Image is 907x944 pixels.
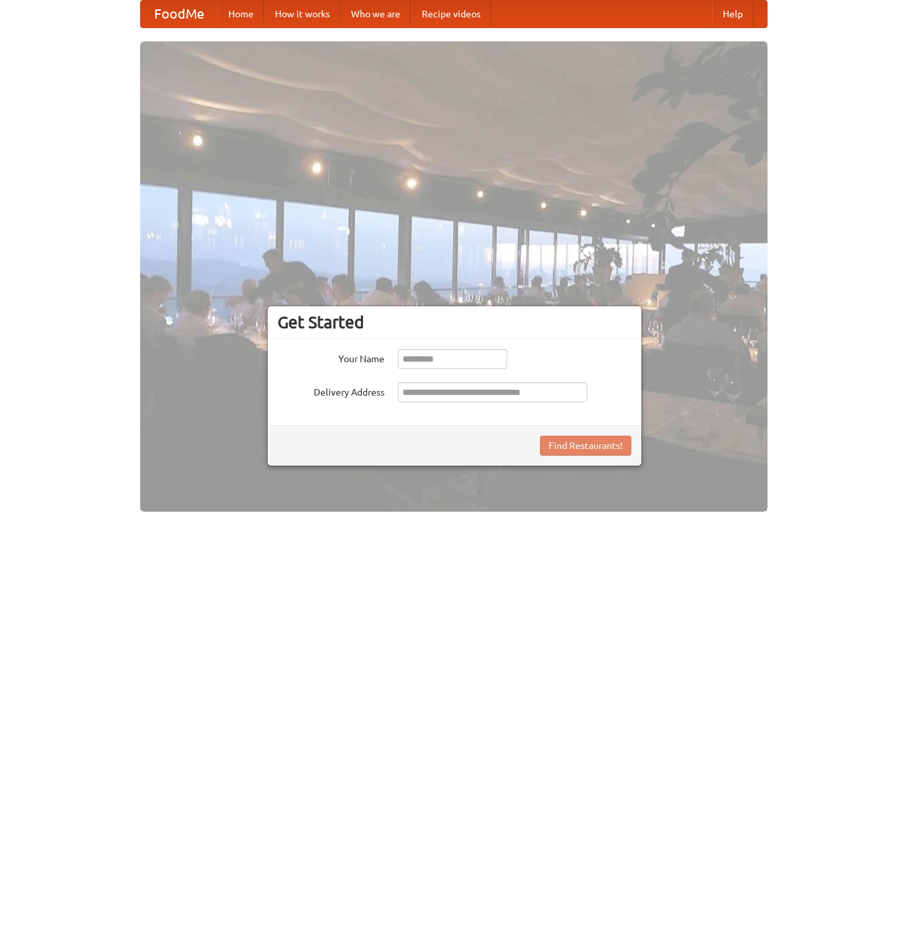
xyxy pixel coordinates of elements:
[278,382,384,399] label: Delivery Address
[141,1,218,27] a: FoodMe
[340,1,411,27] a: Who we are
[264,1,340,27] a: How it works
[278,349,384,366] label: Your Name
[540,436,631,456] button: Find Restaurants!
[278,312,631,332] h3: Get Started
[411,1,491,27] a: Recipe videos
[218,1,264,27] a: Home
[712,1,753,27] a: Help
